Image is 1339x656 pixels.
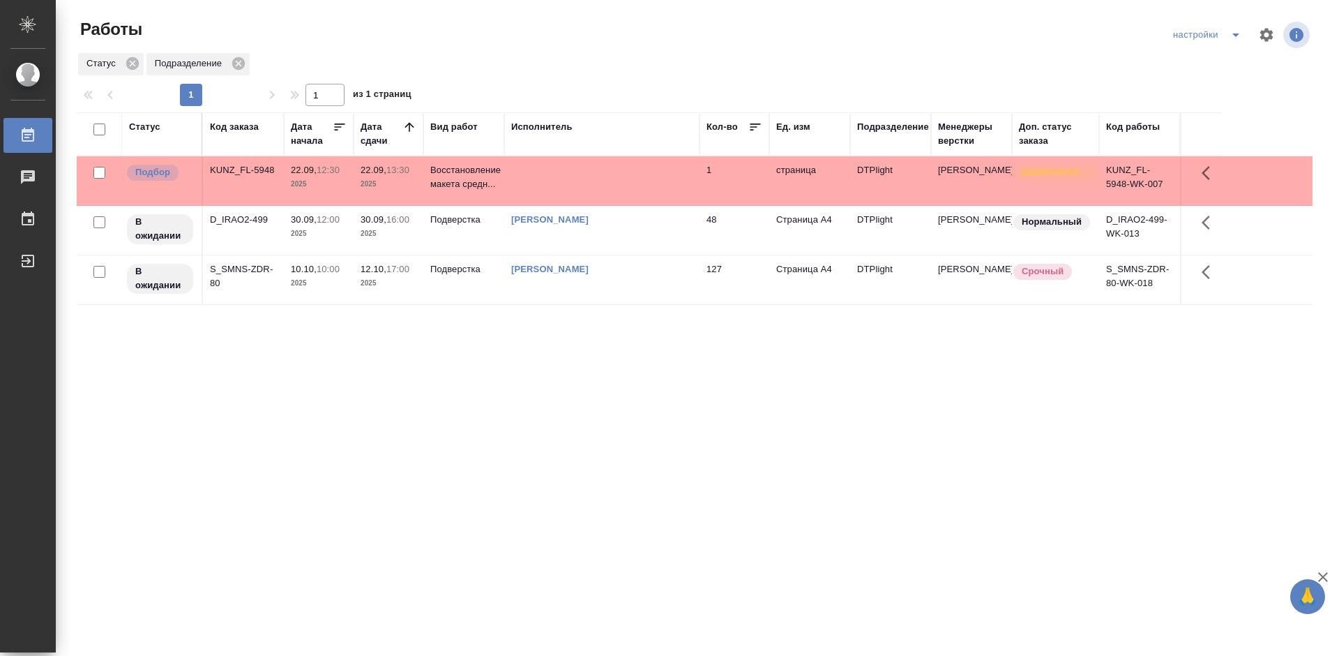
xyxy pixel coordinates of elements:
p: [PERSON_NAME] [938,213,1005,227]
div: Менеджеры верстки [938,120,1005,148]
td: страница [769,156,850,205]
td: Страница А4 [769,206,850,255]
div: Код заказа [210,120,259,134]
p: 17:00 [386,264,409,274]
span: Настроить таблицу [1250,18,1283,52]
p: Нормальный [1022,215,1082,229]
div: Код работы [1106,120,1160,134]
p: Подверстка [430,262,497,276]
td: 127 [699,255,769,304]
div: Исполнитель [511,120,573,134]
td: D_IRAO2-499-WK-013 [1099,206,1180,255]
p: 12:30 [317,165,340,175]
p: В ожидании [135,264,185,292]
span: из 1 страниц [353,86,411,106]
span: Посмотреть информацию [1283,22,1312,48]
div: KUNZ_FL-5948 [210,163,277,177]
p: 2025 [291,227,347,241]
p: 12:00 [317,214,340,225]
p: 30.09, [361,214,386,225]
div: Дата сдачи [361,120,402,148]
a: [PERSON_NAME] [511,214,589,225]
p: [PERSON_NAME] [938,163,1005,177]
p: [PERSON_NAME] [938,262,1005,276]
p: В ожидании [135,215,185,243]
p: 2025 [361,276,416,290]
span: Работы [77,18,142,40]
p: 22.09, [291,165,317,175]
td: 48 [699,206,769,255]
td: KUNZ_FL-5948-WK-007 [1099,156,1180,205]
div: split button [1170,24,1250,46]
p: 13:30 [386,165,409,175]
button: Здесь прячутся важные кнопки [1193,156,1227,190]
td: DTPlight [850,255,931,304]
p: Срочный [1022,264,1064,278]
p: 2025 [291,177,347,191]
div: Подразделение [146,53,250,75]
div: Доп. статус заказа [1019,120,1092,148]
p: 2025 [291,276,347,290]
p: 10.10, [291,264,317,274]
p: Подбор [135,165,170,179]
div: Статус [129,120,160,134]
a: [PERSON_NAME] [511,264,589,274]
p: 16:00 [386,214,409,225]
div: Кол-во [706,120,738,134]
div: Подразделение [857,120,929,134]
button: 🙏 [1290,579,1325,614]
td: Страница А4 [769,255,850,304]
p: [DEMOGRAPHIC_DATA] [1022,165,1091,179]
td: S_SMNS-ZDR-80-WK-018 [1099,255,1180,304]
td: DTPlight [850,206,931,255]
td: DTPlight [850,156,931,205]
p: Восстановление макета средн... [430,163,497,191]
p: 12.10, [361,264,386,274]
button: Здесь прячутся важные кнопки [1193,206,1227,239]
p: 30.09, [291,214,317,225]
div: Статус [78,53,144,75]
p: 22.09, [361,165,386,175]
div: Исполнитель назначен, приступать к работе пока рано [126,213,195,246]
p: 10:00 [317,264,340,274]
div: Исполнитель назначен, приступать к работе пока рано [126,262,195,295]
span: 🙏 [1296,582,1319,611]
div: D_IRAO2-499 [210,213,277,227]
p: Подразделение [155,57,227,70]
p: 2025 [361,227,416,241]
td: 1 [699,156,769,205]
div: S_SMNS-ZDR-80 [210,262,277,290]
p: Статус [86,57,121,70]
div: Дата начала [291,120,333,148]
div: Вид работ [430,120,478,134]
div: Можно подбирать исполнителей [126,163,195,182]
p: Подверстка [430,213,497,227]
p: 2025 [361,177,416,191]
div: Ед. изм [776,120,810,134]
button: Здесь прячутся важные кнопки [1193,255,1227,289]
